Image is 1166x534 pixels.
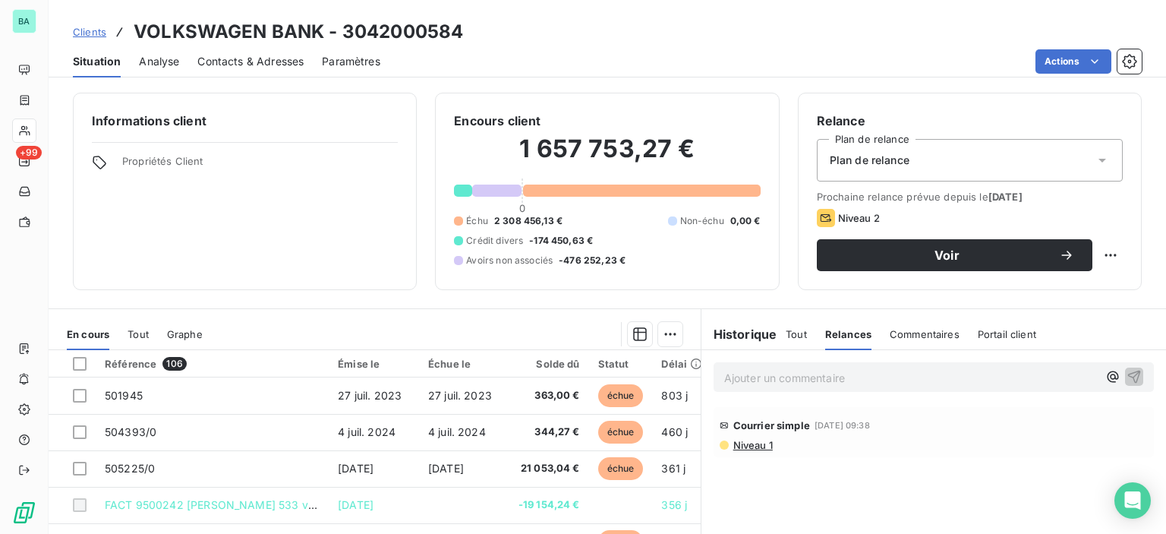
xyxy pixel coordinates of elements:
[733,419,810,431] span: Courrier simple
[730,214,761,228] span: 0,00 €
[825,328,871,340] span: Relances
[817,239,1092,271] button: Voir
[322,54,380,69] span: Paramètres
[817,191,1123,203] span: Prochaine relance prévue depuis le
[105,425,156,438] span: 504393/0
[598,421,644,444] span: échue
[1035,49,1111,74] button: Actions
[167,328,203,340] span: Graphe
[105,498,364,511] span: FACT 9500242 [PERSON_NAME] 533 vn dos 1783
[680,214,724,228] span: Non-échu
[817,112,1123,130] h6: Relance
[661,498,687,511] span: 356 j
[598,384,644,407] span: échue
[732,439,773,451] span: Niveau 1
[338,358,410,370] div: Émise le
[529,234,593,248] span: -174 450,63 €
[16,146,42,160] span: +99
[518,358,580,370] div: Solde dû
[494,214,563,228] span: 2 308 456,13 €
[105,357,320,371] div: Référence
[428,389,492,402] span: 27 juil. 2023
[454,134,760,179] h2: 1 657 753,27 €
[786,328,807,340] span: Tout
[518,425,580,440] span: 344,27 €
[338,462,373,475] span: [DATE]
[815,421,870,430] span: [DATE] 09:38
[518,461,580,476] span: 21 053,04 €
[105,389,143,402] span: 501945
[519,202,525,214] span: 0
[835,249,1059,261] span: Voir
[454,112,540,130] h6: Encours client
[988,191,1023,203] span: [DATE]
[73,54,121,69] span: Situation
[466,254,553,267] span: Avoirs non associés
[12,501,36,525] img: Logo LeanPay
[518,498,580,513] span: -19 154,24 €
[838,212,880,224] span: Niveau 2
[830,153,909,168] span: Plan de relance
[661,425,688,438] span: 460 j
[428,425,486,438] span: 4 juil. 2024
[1114,482,1151,519] div: Open Intercom Messenger
[559,254,626,267] span: -476 252,23 €
[466,214,488,228] span: Échu
[338,498,373,511] span: [DATE]
[428,358,500,370] div: Échue le
[701,325,777,343] h6: Historique
[518,388,580,403] span: 363,00 €
[598,457,644,480] span: échue
[162,357,186,371] span: 106
[338,389,402,402] span: 27 juil. 2023
[978,328,1036,340] span: Portail client
[73,24,106,39] a: Clients
[134,18,463,46] h3: VOLKSWAGEN BANK - 3042000584
[139,54,179,69] span: Analyse
[466,234,523,248] span: Crédit divers
[197,54,304,69] span: Contacts & Adresses
[92,112,398,130] h6: Informations client
[661,462,685,475] span: 361 j
[661,358,702,370] div: Délai
[122,155,398,176] span: Propriétés Client
[128,328,149,340] span: Tout
[12,9,36,33] div: BA
[338,425,395,438] span: 4 juil. 2024
[598,358,644,370] div: Statut
[661,389,688,402] span: 803 j
[73,26,106,38] span: Clients
[428,462,464,475] span: [DATE]
[67,328,109,340] span: En cours
[890,328,960,340] span: Commentaires
[105,462,155,475] span: 505225/0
